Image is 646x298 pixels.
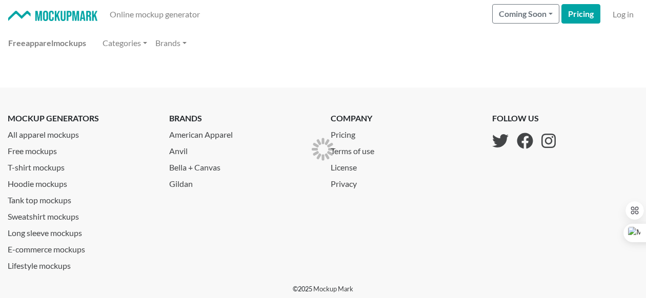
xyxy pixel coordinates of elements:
a: Bella + Canvas [169,157,315,174]
a: Long sleeve mockups [8,223,154,239]
a: Gildan [169,174,315,190]
a: Online mockup generator [106,4,204,25]
p: company [331,112,382,124]
p: follow us [492,112,556,124]
a: Tank top mockups [8,190,154,206]
a: Pricing [561,4,600,24]
a: T-shirt mockups [8,157,154,174]
a: Mockup Mark [313,285,353,293]
a: Free mockups [8,141,154,157]
a: Anvil [169,141,315,157]
a: Hoodie mockups [8,174,154,190]
a: Sweatshirt mockups [8,206,154,223]
button: Coming Soon [492,4,559,24]
a: Log in [609,4,638,25]
a: Freeapparelmockups [4,33,90,53]
a: Terms of use [331,141,382,157]
a: Brands [151,33,191,53]
img: Mockup Mark [8,11,97,22]
a: Lifestyle mockups [8,256,154,272]
a: E-commerce mockups [8,239,154,256]
a: Categories [98,33,151,53]
span: apparel [26,38,53,48]
a: License [331,157,382,174]
a: All apparel mockups [8,124,154,141]
p: © 2025 [293,284,353,294]
a: American Apparel [169,124,315,141]
a: Pricing [331,124,382,141]
p: brands [169,112,315,124]
a: Privacy [331,174,382,190]
p: mockup generators [8,112,154,124]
